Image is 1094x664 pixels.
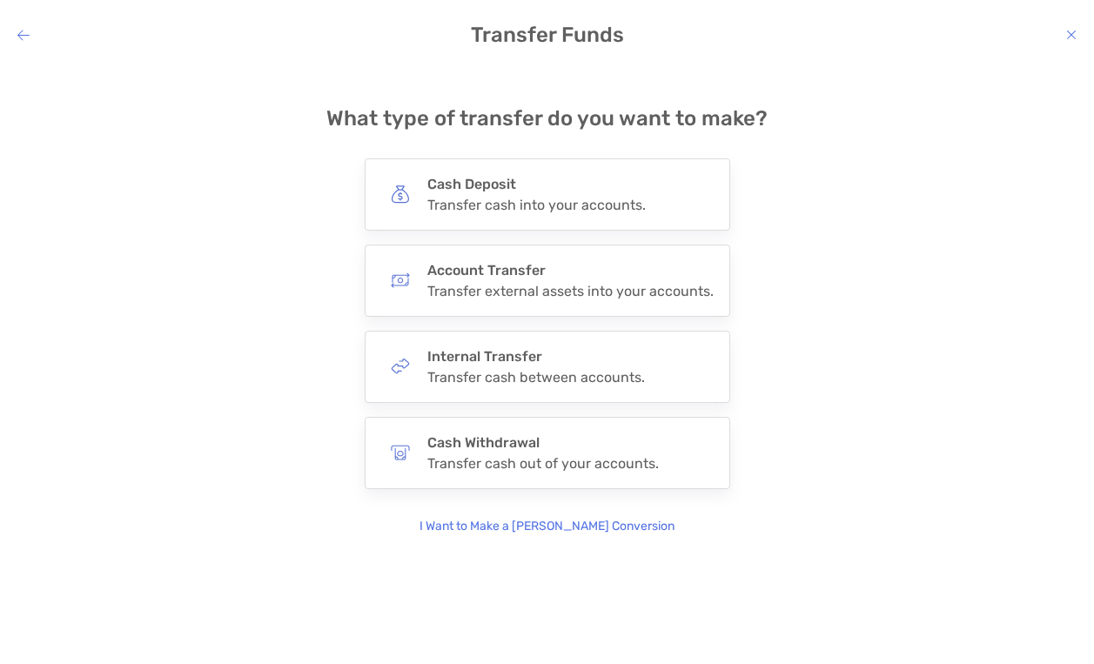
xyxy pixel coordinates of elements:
p: I Want to Make a [PERSON_NAME] Conversion [419,517,675,536]
div: Transfer external assets into your accounts. [427,283,714,299]
img: button icon [391,184,410,204]
h4: Cash Deposit [427,176,646,192]
h4: What type of transfer do you want to make? [326,106,768,131]
div: Transfer cash out of your accounts. [427,455,659,472]
h4: Internal Transfer [427,348,645,365]
img: button icon [391,443,410,462]
h4: Account Transfer [427,262,714,278]
div: Transfer cash into your accounts. [427,197,646,213]
img: button icon [391,271,410,290]
div: Transfer cash between accounts. [427,369,645,386]
h4: Cash Withdrawal [427,434,659,451]
img: button icon [391,357,410,376]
